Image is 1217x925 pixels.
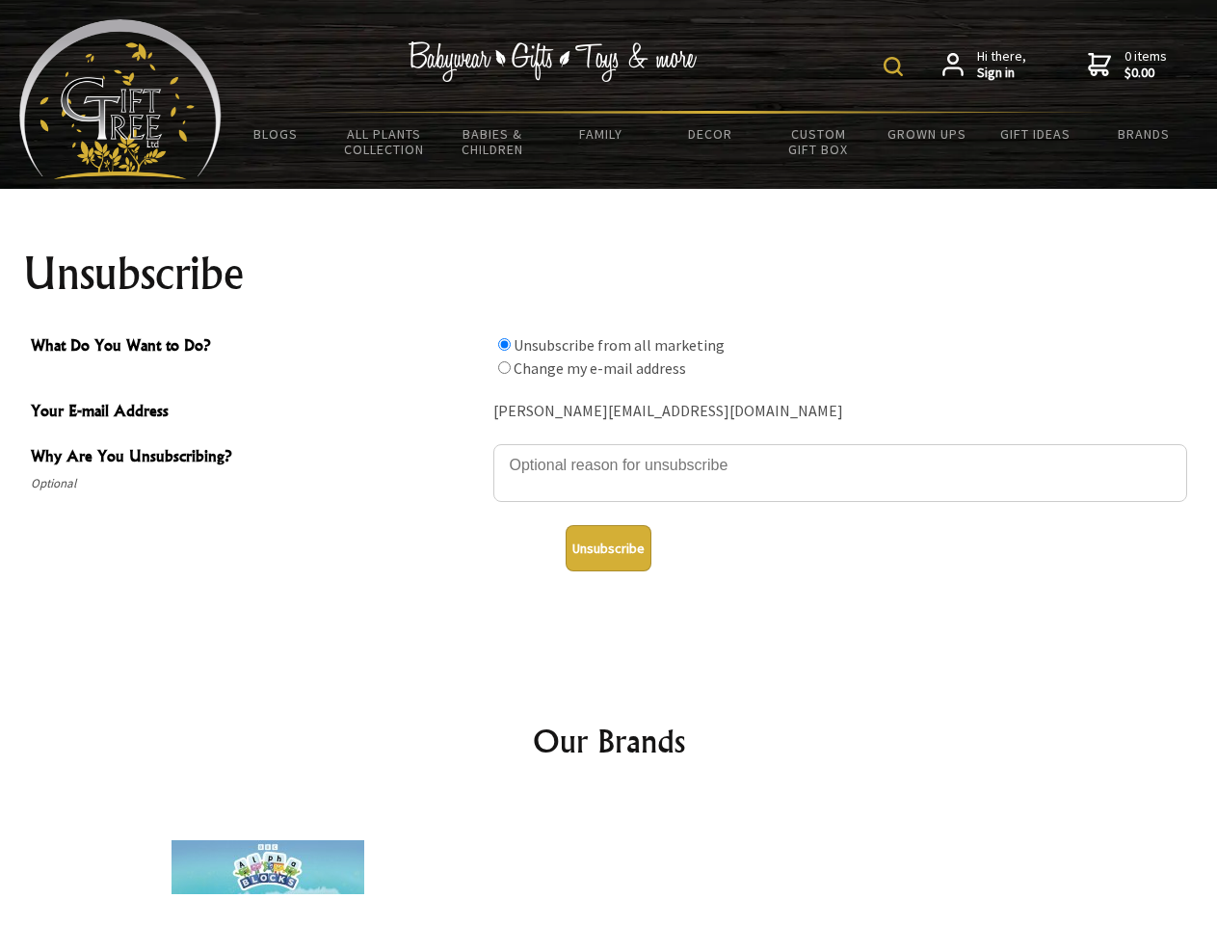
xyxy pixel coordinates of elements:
a: Custom Gift Box [764,114,873,170]
a: Gift Ideas [981,114,1090,154]
input: What Do You Want to Do? [498,361,511,374]
a: Decor [655,114,764,154]
span: Your E-mail Address [31,399,484,427]
a: Brands [1090,114,1199,154]
textarea: Why Are You Unsubscribing? [493,444,1187,502]
a: All Plants Collection [331,114,439,170]
span: What Do You Want to Do? [31,333,484,361]
strong: Sign in [977,65,1026,82]
label: Unsubscribe from all marketing [514,335,725,355]
span: Hi there, [977,48,1026,82]
a: Babies & Children [438,114,547,170]
span: 0 items [1124,47,1167,82]
span: Why Are You Unsubscribing? [31,444,484,472]
span: Optional [31,472,484,495]
label: Change my e-mail address [514,358,686,378]
a: 0 items$0.00 [1088,48,1167,82]
strong: $0.00 [1124,65,1167,82]
a: Hi there,Sign in [942,48,1026,82]
div: [PERSON_NAME][EMAIL_ADDRESS][DOMAIN_NAME] [493,397,1187,427]
a: Family [547,114,656,154]
input: What Do You Want to Do? [498,338,511,351]
a: Grown Ups [872,114,981,154]
button: Unsubscribe [566,525,651,571]
h1: Unsubscribe [23,251,1195,297]
h2: Our Brands [39,718,1179,764]
img: product search [884,57,903,76]
a: BLOGS [222,114,331,154]
img: Babywear - Gifts - Toys & more [409,41,698,82]
img: Babyware - Gifts - Toys and more... [19,19,222,179]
